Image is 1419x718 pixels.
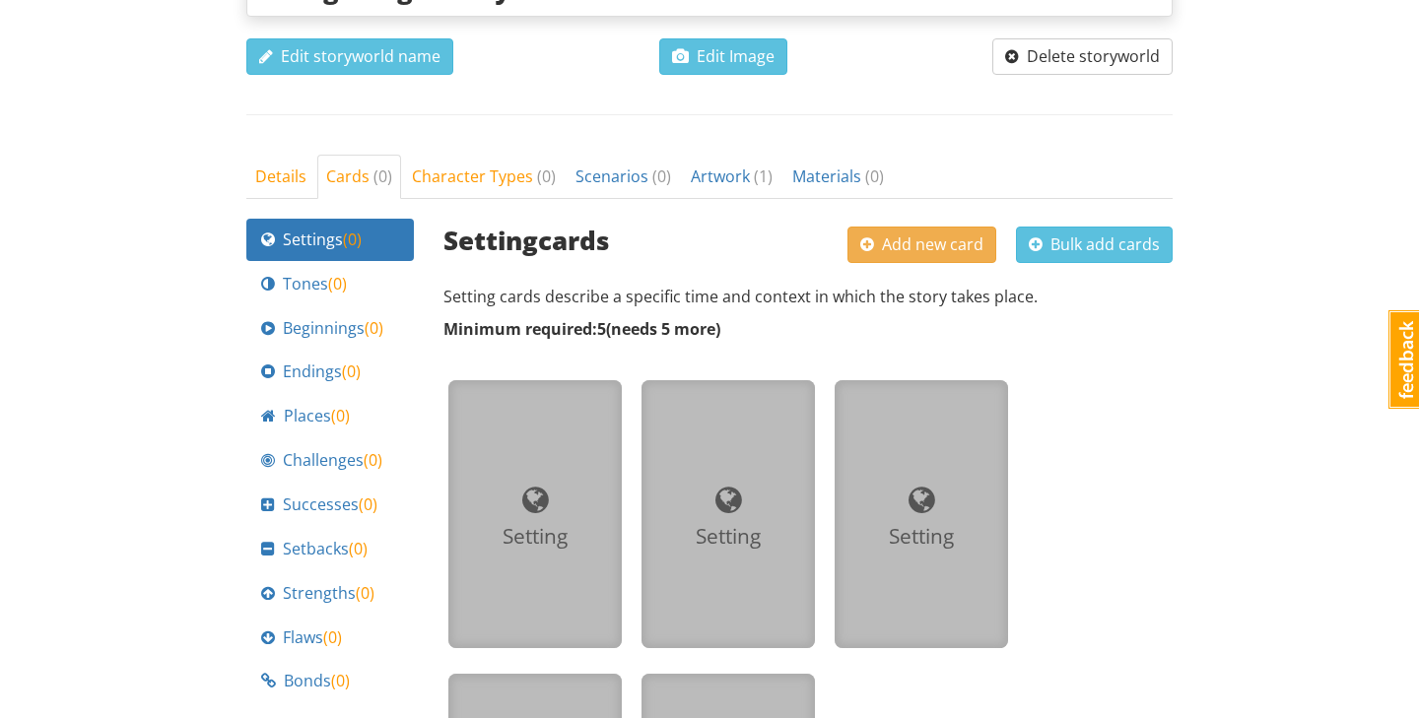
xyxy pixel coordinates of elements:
[652,165,671,187] span: ( 0 )
[860,233,983,255] span: Add new card
[792,165,884,187] span: Materials
[284,405,350,427] span: Places
[255,165,306,187] span: Details
[464,522,606,552] div: Setting
[537,165,556,187] span: ( 0 )
[283,582,374,605] span: Strengths
[331,670,350,691] span: ( 0 )
[1016,227,1173,263] button: Bulk add cards
[575,165,671,187] span: Scenarios
[283,449,382,472] span: Challenges
[412,165,556,187] span: Character Types
[850,522,992,552] div: Setting
[342,360,361,382] span: ( 0 )
[847,227,996,263] button: Add new card
[373,165,392,187] span: ( 0 )
[443,318,720,340] strong: Minimum required: 5 ( needs 5 more )
[283,493,377,516] span: Successes
[349,538,368,559] span: ( 0 )
[865,165,884,187] span: ( 0 )
[328,273,347,294] span: ( 0 )
[331,405,350,426] span: ( 0 )
[1005,45,1160,67] span: Delete storyworld
[443,286,1173,308] p: Setting cards describe a specific time and context in which the story takes place.
[284,670,350,692] span: Bonds
[283,317,383,340] span: Beginnings
[323,626,342,648] span: ( 0 )
[283,273,347,295] span: Tones
[443,227,847,255] h3: Setting cards
[659,38,787,75] button: Edit Image
[283,228,362,251] span: Settings
[283,626,342,649] span: Flaws
[672,45,775,67] span: Edit Image
[691,165,773,187] span: Artwork
[359,493,377,515] span: ( 0 )
[259,45,440,67] span: Edit storyworld name
[365,317,383,339] span: ( 0 )
[754,165,773,187] span: ( 1 )
[343,228,362,250] span: ( 0 )
[364,449,382,471] span: ( 0 )
[283,538,368,560] span: Setbacks
[356,582,374,604] span: ( 0 )
[283,360,361,383] span: Endings
[326,165,392,187] span: Cards
[1029,233,1160,255] span: Bulk add cards
[992,38,1173,75] button: Delete storyworld
[246,38,453,75] button: Edit storyworld name
[657,522,799,552] div: Setting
